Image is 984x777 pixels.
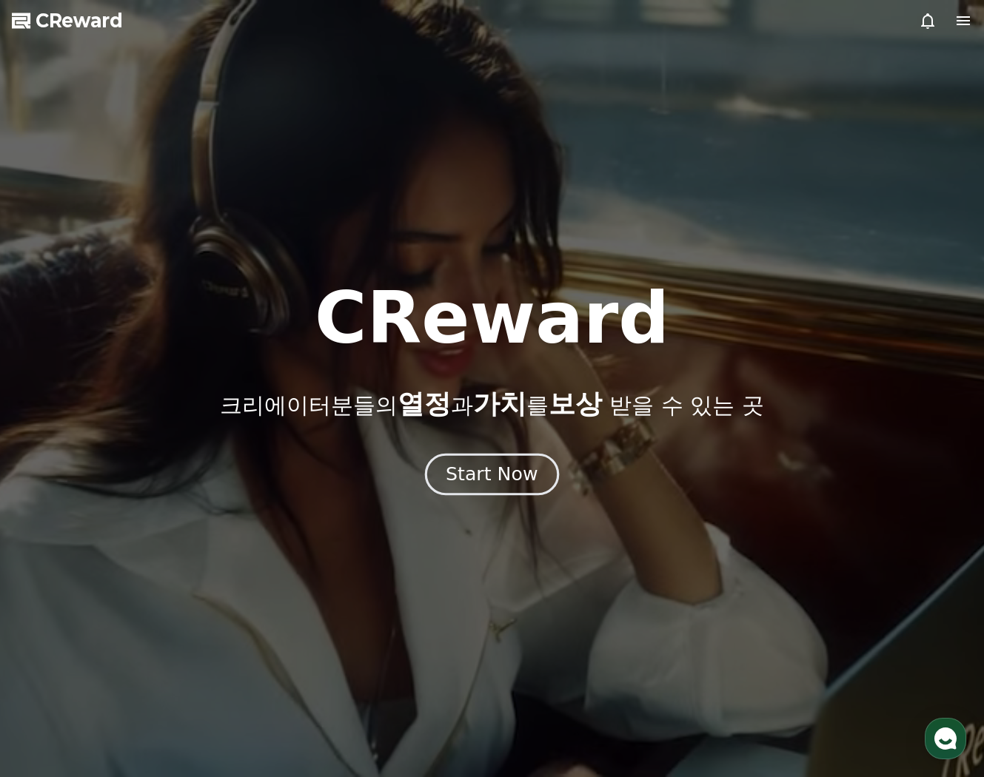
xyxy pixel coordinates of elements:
a: 설정 [191,469,284,506]
a: Start Now [428,469,556,483]
a: 대화 [98,469,191,506]
a: 홈 [4,469,98,506]
span: 보상 [549,388,602,419]
div: Start Now [446,462,538,487]
span: 대화 [135,492,153,504]
span: 홈 [47,491,56,503]
span: 열정 [398,388,451,419]
span: 가치 [473,388,526,419]
a: CReward [12,9,123,33]
button: Start Now [425,454,559,496]
p: 크리에이터분들의 과 를 받을 수 있는 곳 [220,389,763,419]
h1: CReward [315,283,669,354]
span: 설정 [229,491,247,503]
span: CReward [36,9,123,33]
